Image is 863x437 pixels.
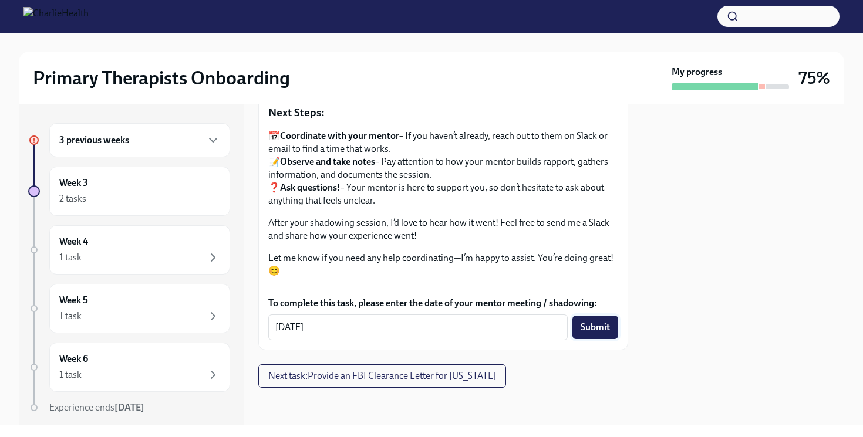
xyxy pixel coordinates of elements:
p: Next Steps: [268,105,618,120]
button: Next task:Provide an FBI Clearance Letter for [US_STATE] [258,364,506,388]
strong: Ask questions! [280,182,341,193]
div: 2 tasks [59,192,86,205]
span: Experience ends [49,402,144,413]
p: After your shadowing session, I’d love to hear how it went! Feel free to send me a Slack and shar... [268,216,618,242]
button: Submit [572,316,618,339]
strong: [DATE] [114,402,144,413]
h6: Week 4 [59,235,88,248]
h6: Week 3 [59,177,88,189]
div: 1 task [59,368,82,381]
h6: Week 5 [59,294,88,307]
textarea: [DATE] [275,320,561,334]
span: Next task : Provide an FBI Clearance Letter for [US_STATE] [268,370,496,382]
img: CharlieHealth [23,7,89,26]
strong: My progress [672,66,722,79]
a: Week 41 task [28,225,230,275]
a: Week 51 task [28,284,230,333]
h3: 75% [798,67,830,89]
h6: Week 6 [59,353,88,365]
div: 1 task [59,310,82,323]
strong: Coordinate with your mentor [280,130,399,141]
div: 3 previous weeks [49,123,230,157]
a: Week 32 tasks [28,167,230,216]
p: Let me know if you need any help coordinating—I’m happy to assist. You’re doing great! 😊 [268,252,618,277]
div: 1 task [59,251,82,264]
a: Week 61 task [28,343,230,392]
strong: Observe and take notes [280,156,375,167]
h6: 3 previous weeks [59,134,129,147]
label: To complete this task, please enter the date of your mentor meeting / shadowing: [268,297,618,310]
h2: Primary Therapists Onboarding [33,66,290,90]
p: 📅 – If you haven’t already, reach out to them on Slack or email to find a time that works. 📝 – Pa... [268,130,618,207]
span: Submit [581,321,610,333]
